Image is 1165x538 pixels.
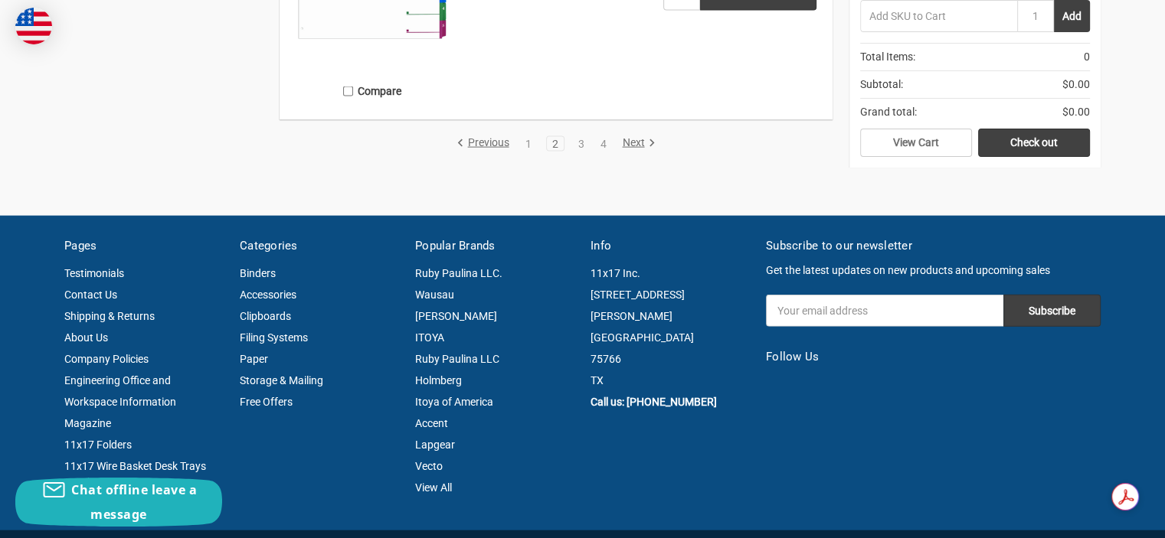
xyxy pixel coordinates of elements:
[240,396,293,408] a: Free Offers
[1039,497,1165,538] iframe: Google Customer Reviews
[1084,49,1090,65] span: 0
[64,310,155,322] a: Shipping & Returns
[860,77,903,93] span: Subtotal:
[415,417,448,429] a: Accent
[591,262,750,391] address: 11x17 Inc. [STREET_ADDRESS][PERSON_NAME] [GEOGRAPHIC_DATA] 75766 TX
[296,79,449,104] label: Compare
[415,396,493,408] a: Itoya of America
[415,237,574,255] h5: Popular Brands
[64,267,124,279] a: Testimonials
[860,49,915,65] span: Total Items:
[860,129,972,158] a: View Cart
[343,86,353,96] input: Compare
[415,374,462,386] a: Holmberg
[617,137,656,151] a: Next
[240,331,308,344] a: Filing Systems
[64,353,149,365] a: Company Policies
[64,237,224,255] h5: Pages
[415,460,443,472] a: Vecto
[415,267,502,279] a: Ruby Paulina LLC.
[520,139,537,149] a: 1
[240,374,323,386] a: Storage & Mailing
[240,289,296,301] a: Accessories
[15,8,52,44] img: duty and tax information for United States
[766,348,1101,366] h5: Follow Us
[547,139,564,149] a: 2
[591,237,750,255] h5: Info
[591,396,717,408] a: Call us: [PHONE_NUMBER]
[64,374,176,429] a: Engineering Office and Workspace Information Magazine
[415,481,452,494] a: View All
[64,439,132,451] a: 11x17 Folders
[766,262,1101,279] p: Get the latest updates on new products and upcoming sales
[1003,295,1101,327] input: Subscribe
[415,353,499,365] a: Ruby Paulina LLC
[1062,77,1090,93] span: $0.00
[415,310,497,322] a: [PERSON_NAME]
[415,331,444,344] a: ITOYA
[240,237,399,255] h5: Categories
[978,129,1090,158] a: Check out
[240,353,268,365] a: Paper
[240,310,291,322] a: Clipboards
[1062,104,1090,120] span: $0.00
[766,295,1003,327] input: Your email address
[457,137,515,151] a: Previous
[415,439,455,451] a: Lapgear
[64,289,117,301] a: Contact Us
[860,104,917,120] span: Grand total:
[415,289,454,301] a: Wausau
[64,331,108,344] a: About Us
[71,481,197,523] span: Chat offline leave a message
[572,139,589,149] a: 3
[64,460,206,472] a: 11x17 Wire Basket Desk Trays
[15,478,222,527] button: Chat offline leave a message
[240,267,276,279] a: Binders
[594,139,611,149] a: 4
[766,237,1101,255] h5: Subscribe to our newsletter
